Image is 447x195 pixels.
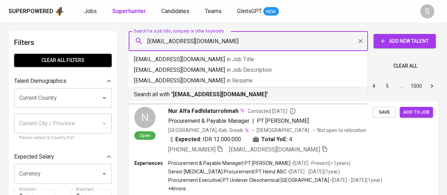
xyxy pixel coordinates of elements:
div: … [395,82,406,90]
div: S [420,4,434,18]
span: in Resume [227,77,253,84]
p: Procurement & Payable Manager | PT [PERSON_NAME] [168,160,290,167]
p: Procurement Executive | PT Unilever Oleochemical [GEOGRAPHIC_DATA] [168,177,329,184]
p: • [DATE] - [DATE] ( 1 year ) [329,177,382,184]
b: Expected: [175,135,201,144]
span: Procurement & Payable Manager [168,117,249,124]
p: [EMAIL_ADDRESS][DOMAIN_NAME] [134,76,362,85]
span: Contacted [DATE] [248,108,296,115]
p: Please select a Country first [19,134,107,142]
button: Clear All [390,59,420,73]
button: Open [99,93,109,103]
span: Clear All [393,62,417,70]
span: Add to job [403,108,429,116]
span: GlintsGPT [237,8,262,15]
button: Clear All filters [14,54,112,67]
span: in Job Title [227,56,254,63]
p: Senior [MEDICAL_DATA] Procurement | PT Heinz ABC [168,168,287,175]
button: Add to job [400,107,433,118]
p: +4 more ... [168,185,382,192]
h6: Filters [14,37,112,48]
span: Candidates [161,8,189,15]
a: Superpoweredapp logo [8,6,64,17]
button: Go to page 5 [382,80,393,92]
p: Expected Salary [14,153,54,161]
div: Superpowered [8,7,53,16]
button: Clear [355,36,365,46]
span: Add New Talent [379,37,430,46]
p: [EMAIL_ADDRESS][DOMAIN_NAME] [134,66,362,74]
div: IDR 12.000.000 [168,135,241,144]
a: Superhunter [112,7,147,16]
img: magic_wand.svg [239,108,245,113]
span: [DEMOGRAPHIC_DATA] [257,127,310,134]
div: N [134,107,155,128]
div: Expected Salary [14,150,112,164]
span: Clear All filters [20,56,106,65]
p: • [DATE] - Present ( <1 years ) [290,160,351,167]
button: Go to page 4 [368,80,380,92]
img: magic_wand.svg [244,127,249,133]
span: Nur Alfa Fadhilaturrohmah [168,107,239,115]
nav: pagination navigation [313,80,439,92]
span: Save [376,108,392,116]
b: Superhunter [112,8,146,15]
p: Experiences [134,160,168,167]
p: Talent Demographics [14,77,66,85]
span: Open [137,132,153,138]
span: [PHONE_NUMBER] [168,146,216,153]
b: [EMAIL_ADDRESS][DOMAIN_NAME] [173,91,266,98]
button: Go to next page [426,80,437,92]
img: app logo [55,6,64,17]
span: in Job Description [227,67,272,73]
button: Save [373,107,395,118]
div: [GEOGRAPHIC_DATA], Kab. Gresik [168,127,249,134]
button: Go to page 1000 [408,80,424,92]
button: Add New Talent [374,34,436,48]
p: • [DATE] - [DATE] ( 1 year ) [287,168,340,175]
span: | [252,117,254,125]
span: 4 [289,135,292,144]
p: Search all with " " [134,90,362,99]
a: Jobs [84,7,98,16]
span: [EMAIL_ADDRESS][DOMAIN_NAME] [229,146,320,153]
div: Talent Demographics [14,74,112,88]
a: Candidates [161,7,191,16]
p: [EMAIL_ADDRESS][DOMAIN_NAME] [134,55,362,64]
span: NEW [263,8,279,15]
a: Teams [205,7,223,16]
p: Not open to relocation [317,127,366,134]
b: Total YoE: [261,135,288,144]
span: Teams [205,8,222,15]
a: GlintsGPT NEW [237,7,279,16]
span: Jobs [84,8,97,15]
span: PT [PERSON_NAME] [257,117,309,124]
svg: By Batam recruiter [289,108,296,115]
button: Open [99,169,109,179]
